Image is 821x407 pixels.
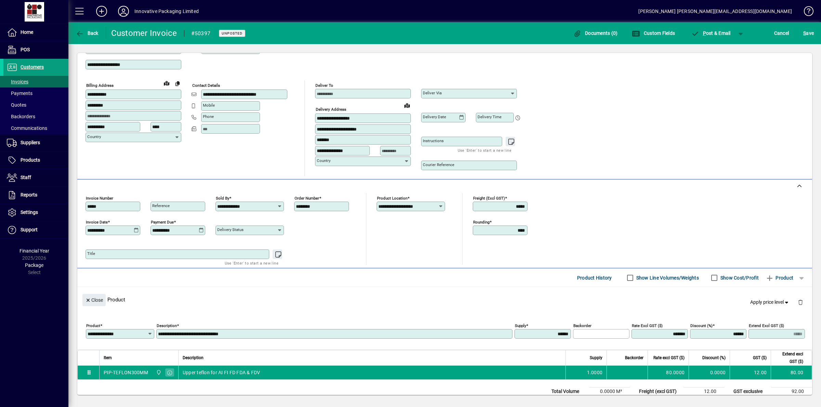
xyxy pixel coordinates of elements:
a: Home [3,24,68,41]
a: Knowledge Base [799,1,812,24]
span: Payments [7,91,32,96]
mat-label: Product location [377,196,407,201]
span: Upper teflon for AI FI FD FDA & FDV [183,369,260,376]
span: Suppliers [21,140,40,145]
mat-label: Order number [295,196,319,201]
td: Total Volume [548,388,589,396]
td: 92.00 [771,388,812,396]
mat-label: Description [157,323,177,328]
a: POS [3,41,68,58]
span: Products [21,157,40,163]
button: Back [74,27,100,39]
span: Financial Year [19,248,49,254]
button: Profile [113,5,134,17]
a: Reports [3,187,68,204]
label: Show Cost/Profit [719,274,759,281]
span: Back [76,30,99,36]
a: Payments [3,87,68,99]
span: 1.0000 [587,369,603,376]
mat-label: Country [87,134,101,139]
span: Custom Fields [632,30,675,36]
td: GST exclusive [730,388,771,396]
td: 80.00 [771,366,812,379]
mat-label: Backorder [573,323,591,328]
mat-label: Instructions [423,138,444,143]
span: S [803,30,806,36]
span: Apply price level [750,299,790,306]
span: Close [85,295,103,306]
button: Product [762,272,797,284]
button: Close [82,294,106,306]
mat-label: Rate excl GST ($) [632,323,663,328]
div: PIP-TEFLON300MM [104,369,148,376]
mat-label: Courier Reference [423,162,454,167]
mat-label: Supply [515,323,526,328]
div: Innovative Packaging Limited [134,6,199,17]
button: Post & Email [688,27,734,39]
span: ost & Email [691,30,731,36]
mat-label: Mobile [203,103,215,108]
app-page-header-button: Delete [792,299,809,305]
mat-label: Payment due [151,220,174,225]
mat-label: Reference [152,203,170,208]
mat-label: Invoice number [86,196,113,201]
mat-label: Freight (excl GST) [473,196,505,201]
mat-label: Sold by [216,196,229,201]
a: View on map [402,100,413,111]
span: GST ($) [753,354,767,362]
button: Apply price level [747,296,793,309]
div: [PERSON_NAME] [PERSON_NAME][EMAIL_ADDRESS][DOMAIN_NAME] [638,6,792,17]
mat-label: Phone [203,114,214,119]
a: Settings [3,204,68,221]
span: Backorder [625,354,643,362]
span: Product History [577,272,612,283]
button: Product History [574,272,615,284]
a: Invoices [3,76,68,87]
span: ave [803,28,814,39]
span: Customers [21,64,44,70]
span: Extend excl GST ($) [775,350,803,365]
span: Supply [590,354,602,362]
span: Documents (0) [573,30,618,36]
span: Invoices [7,79,28,84]
span: Package [25,262,43,268]
div: Customer Invoice [111,28,177,39]
a: Communications [3,122,68,134]
span: Reports [21,192,37,198]
span: Unposted [222,31,243,36]
td: Freight (excl GST) [636,388,683,396]
a: Suppliers [3,134,68,151]
a: Backorders [3,111,68,122]
mat-label: Deliver To [315,83,333,88]
span: Cancel [774,28,789,39]
span: Item [104,354,112,362]
td: 0.0000 [689,366,730,379]
span: P [703,30,706,36]
mat-label: Discount (%) [690,323,713,328]
div: 80.0000 [652,369,685,376]
a: View on map [161,78,172,89]
mat-hint: Use 'Enter' to start a new line [458,146,511,154]
td: 0.0000 M³ [589,388,630,396]
span: Discount (%) [702,354,726,362]
mat-label: Delivery time [478,114,501,119]
button: Copy to Delivery address [172,78,183,89]
mat-hint: Use 'Enter' to start a new line [225,259,278,267]
a: Support [3,221,68,239]
span: Staff [21,175,31,180]
button: Cancel [772,27,791,39]
span: Description [183,354,204,362]
button: Custom Fields [630,27,677,39]
mat-label: Country [317,158,330,163]
span: Rate excl GST ($) [653,354,685,362]
app-page-header-button: Close [81,297,107,303]
app-page-header-button: Back [68,27,106,39]
span: POS [21,47,30,52]
mat-label: Product [86,323,100,328]
td: 12.00 [730,366,771,379]
button: Documents (0) [572,27,620,39]
a: Staff [3,169,68,186]
mat-label: Delivery date [423,114,446,119]
span: Product [766,272,793,283]
span: Home [21,29,33,35]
